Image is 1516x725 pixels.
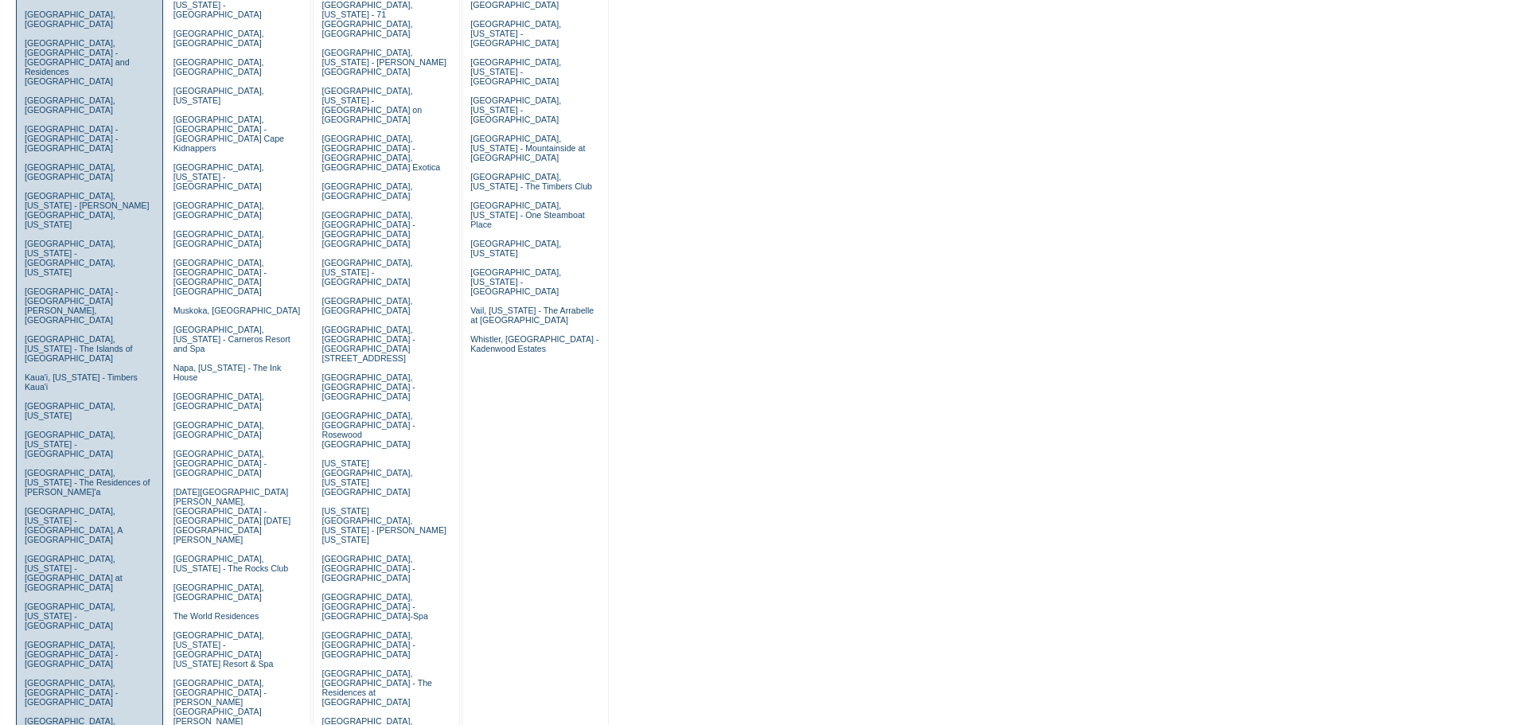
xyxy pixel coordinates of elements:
a: [GEOGRAPHIC_DATA], [GEOGRAPHIC_DATA] [173,420,264,439]
a: [US_STATE][GEOGRAPHIC_DATA], [US_STATE][GEOGRAPHIC_DATA] [322,458,412,497]
a: Kaua'i, [US_STATE] - Timbers Kaua'i [25,372,138,392]
a: [GEOGRAPHIC_DATA], [GEOGRAPHIC_DATA] - Rosewood [GEOGRAPHIC_DATA] [322,411,415,449]
a: [GEOGRAPHIC_DATA], [US_STATE] - The Rocks Club [173,554,289,573]
a: [GEOGRAPHIC_DATA], [US_STATE] - [GEOGRAPHIC_DATA] [173,162,264,191]
a: [GEOGRAPHIC_DATA], [GEOGRAPHIC_DATA] [25,95,115,115]
a: [GEOGRAPHIC_DATA], [GEOGRAPHIC_DATA] [322,296,412,315]
a: [GEOGRAPHIC_DATA], [GEOGRAPHIC_DATA] [173,392,264,411]
a: [GEOGRAPHIC_DATA], [US_STATE] - [GEOGRAPHIC_DATA] [25,602,115,630]
a: [GEOGRAPHIC_DATA], [GEOGRAPHIC_DATA] [173,57,264,76]
a: [GEOGRAPHIC_DATA], [US_STATE] [25,401,115,420]
a: Whistler, [GEOGRAPHIC_DATA] - Kadenwood Estates [470,334,598,353]
a: [GEOGRAPHIC_DATA], [GEOGRAPHIC_DATA] - [GEOGRAPHIC_DATA] [GEOGRAPHIC_DATA] [322,210,415,248]
a: [US_STATE][GEOGRAPHIC_DATA], [US_STATE] - [PERSON_NAME] [US_STATE] [322,506,446,544]
a: [GEOGRAPHIC_DATA], [GEOGRAPHIC_DATA] - [GEOGRAPHIC_DATA] [322,554,415,583]
a: [GEOGRAPHIC_DATA], [US_STATE] - Mountainside at [GEOGRAPHIC_DATA] [470,134,585,162]
a: [GEOGRAPHIC_DATA], [GEOGRAPHIC_DATA] [173,29,264,48]
a: The World Residences [173,611,259,621]
a: [GEOGRAPHIC_DATA], [GEOGRAPHIC_DATA] [322,181,412,201]
a: [GEOGRAPHIC_DATA], [GEOGRAPHIC_DATA] - [GEOGRAPHIC_DATA] [322,372,415,401]
a: [GEOGRAPHIC_DATA], [US_STATE] - [GEOGRAPHIC_DATA] at [GEOGRAPHIC_DATA] [25,554,123,592]
a: [GEOGRAPHIC_DATA], [US_STATE] - One Steamboat Place [470,201,585,229]
a: [GEOGRAPHIC_DATA], [GEOGRAPHIC_DATA] - [GEOGRAPHIC_DATA] [322,630,415,659]
a: [GEOGRAPHIC_DATA], [US_STATE] - [GEOGRAPHIC_DATA] [470,57,561,86]
a: [GEOGRAPHIC_DATA], [US_STATE] - [GEOGRAPHIC_DATA] [470,95,561,124]
a: [GEOGRAPHIC_DATA], [GEOGRAPHIC_DATA] - [GEOGRAPHIC_DATA] Cape Kidnappers [173,115,284,153]
a: [DATE][GEOGRAPHIC_DATA][PERSON_NAME], [GEOGRAPHIC_DATA] - [GEOGRAPHIC_DATA] [DATE][GEOGRAPHIC_DAT... [173,487,290,544]
a: [GEOGRAPHIC_DATA], [US_STATE] - Carneros Resort and Spa [173,325,290,353]
a: [GEOGRAPHIC_DATA], [US_STATE] - [GEOGRAPHIC_DATA] [322,258,412,286]
a: [GEOGRAPHIC_DATA], [US_STATE] - [GEOGRAPHIC_DATA] [25,430,115,458]
a: [GEOGRAPHIC_DATA], [GEOGRAPHIC_DATA] - The Residences at [GEOGRAPHIC_DATA] [322,668,432,707]
a: [GEOGRAPHIC_DATA], [US_STATE] [470,239,561,258]
a: [GEOGRAPHIC_DATA], [US_STATE] [173,86,264,105]
a: [GEOGRAPHIC_DATA], [US_STATE] - The Islands of [GEOGRAPHIC_DATA] [25,334,133,363]
a: [GEOGRAPHIC_DATA], [GEOGRAPHIC_DATA] - [GEOGRAPHIC_DATA], [GEOGRAPHIC_DATA] Exotica [322,134,440,172]
a: [GEOGRAPHIC_DATA], [US_STATE] - [GEOGRAPHIC_DATA] on [GEOGRAPHIC_DATA] [322,86,422,124]
a: [GEOGRAPHIC_DATA], [GEOGRAPHIC_DATA] [173,583,264,602]
a: [GEOGRAPHIC_DATA], [GEOGRAPHIC_DATA] [173,201,264,220]
a: [GEOGRAPHIC_DATA], [GEOGRAPHIC_DATA] - [GEOGRAPHIC_DATA] and Residences [GEOGRAPHIC_DATA] [25,38,130,86]
a: [GEOGRAPHIC_DATA], [US_STATE] - [GEOGRAPHIC_DATA], A [GEOGRAPHIC_DATA] [25,506,123,544]
a: [GEOGRAPHIC_DATA], [GEOGRAPHIC_DATA] - [GEOGRAPHIC_DATA] [25,678,118,707]
a: [GEOGRAPHIC_DATA], [US_STATE] - [GEOGRAPHIC_DATA] [470,19,561,48]
a: [GEOGRAPHIC_DATA], [GEOGRAPHIC_DATA] - [GEOGRAPHIC_DATA] [GEOGRAPHIC_DATA] [173,258,267,296]
a: [GEOGRAPHIC_DATA] - [GEOGRAPHIC_DATA][PERSON_NAME], [GEOGRAPHIC_DATA] [25,286,118,325]
a: [GEOGRAPHIC_DATA], [GEOGRAPHIC_DATA] - [GEOGRAPHIC_DATA] [25,640,118,668]
a: [GEOGRAPHIC_DATA], [US_STATE] - The Timbers Club [470,172,592,191]
a: [GEOGRAPHIC_DATA], [GEOGRAPHIC_DATA] - [GEOGRAPHIC_DATA][STREET_ADDRESS] [322,325,415,363]
a: [GEOGRAPHIC_DATA], [US_STATE] - [GEOGRAPHIC_DATA], [US_STATE] [25,239,115,277]
a: Vail, [US_STATE] - The Arrabelle at [GEOGRAPHIC_DATA] [470,306,594,325]
a: [GEOGRAPHIC_DATA], [GEOGRAPHIC_DATA] - [GEOGRAPHIC_DATA]-Spa [322,592,427,621]
a: [GEOGRAPHIC_DATA], [GEOGRAPHIC_DATA] [25,10,115,29]
a: [GEOGRAPHIC_DATA], [US_STATE] - [GEOGRAPHIC_DATA] [US_STATE] Resort & Spa [173,630,274,668]
a: Napa, [US_STATE] - The Ink House [173,363,282,382]
a: [GEOGRAPHIC_DATA], [US_STATE] - The Residences of [PERSON_NAME]'a [25,468,150,497]
a: [GEOGRAPHIC_DATA], [GEOGRAPHIC_DATA] [25,162,115,181]
a: [GEOGRAPHIC_DATA], [US_STATE] - [PERSON_NAME][GEOGRAPHIC_DATA] [322,48,446,76]
a: [GEOGRAPHIC_DATA] - [GEOGRAPHIC_DATA] - [GEOGRAPHIC_DATA] [25,124,118,153]
a: [GEOGRAPHIC_DATA], [GEOGRAPHIC_DATA] [173,229,264,248]
a: [GEOGRAPHIC_DATA], [US_STATE] - [GEOGRAPHIC_DATA] [470,267,561,296]
a: [GEOGRAPHIC_DATA], [GEOGRAPHIC_DATA] - [GEOGRAPHIC_DATA] [173,449,267,477]
a: [GEOGRAPHIC_DATA], [US_STATE] - [PERSON_NAME][GEOGRAPHIC_DATA], [US_STATE] [25,191,150,229]
a: Muskoka, [GEOGRAPHIC_DATA] [173,306,300,315]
